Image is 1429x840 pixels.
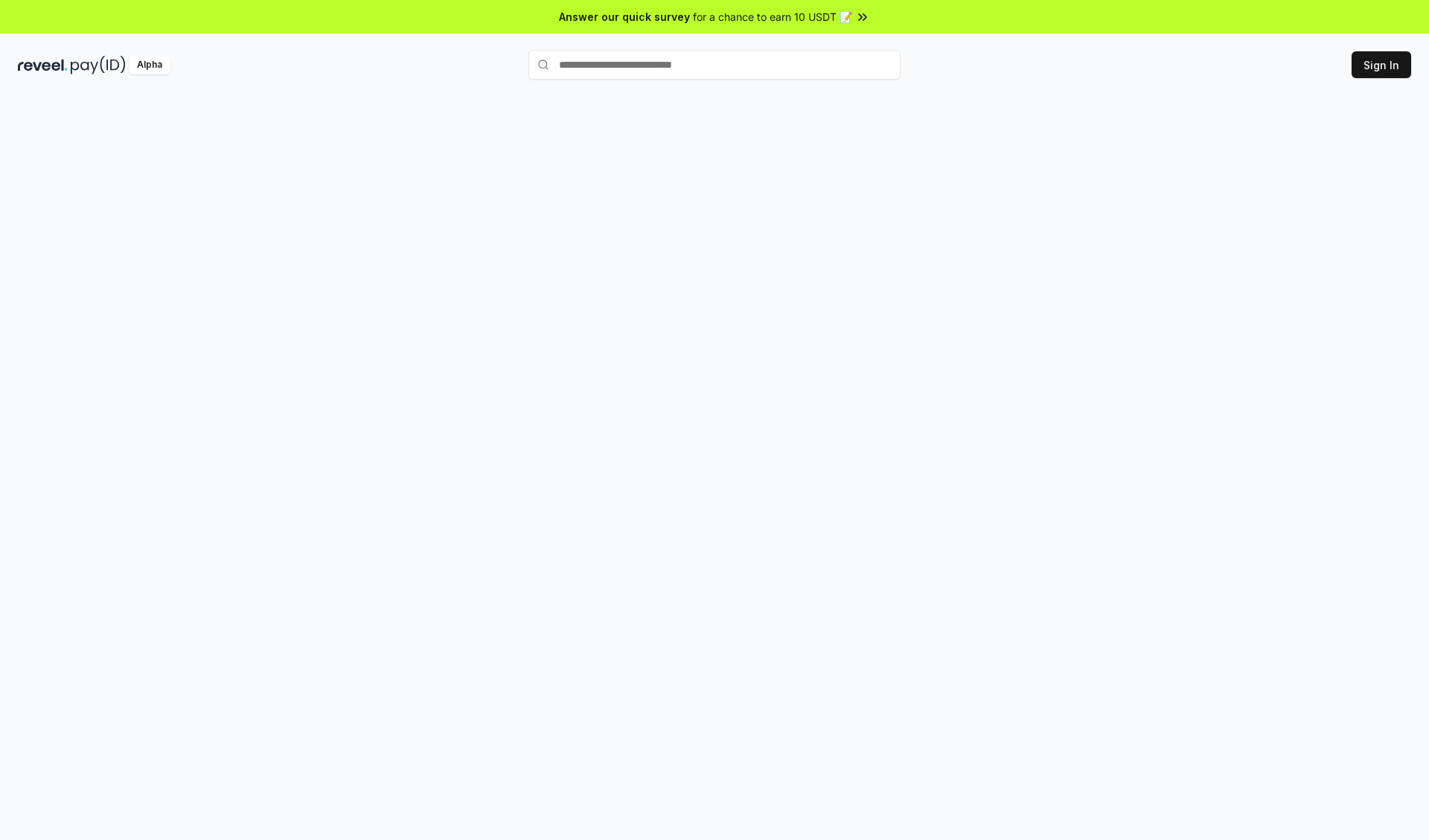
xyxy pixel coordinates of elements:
span: Answer our quick survey [559,9,690,25]
img: reveel_dark [18,56,68,74]
span: for a chance to earn 10 USDT 📝 [693,9,852,25]
img: pay_id [71,56,126,74]
div: Alpha [129,56,170,74]
button: Sign In [1352,51,1411,78]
